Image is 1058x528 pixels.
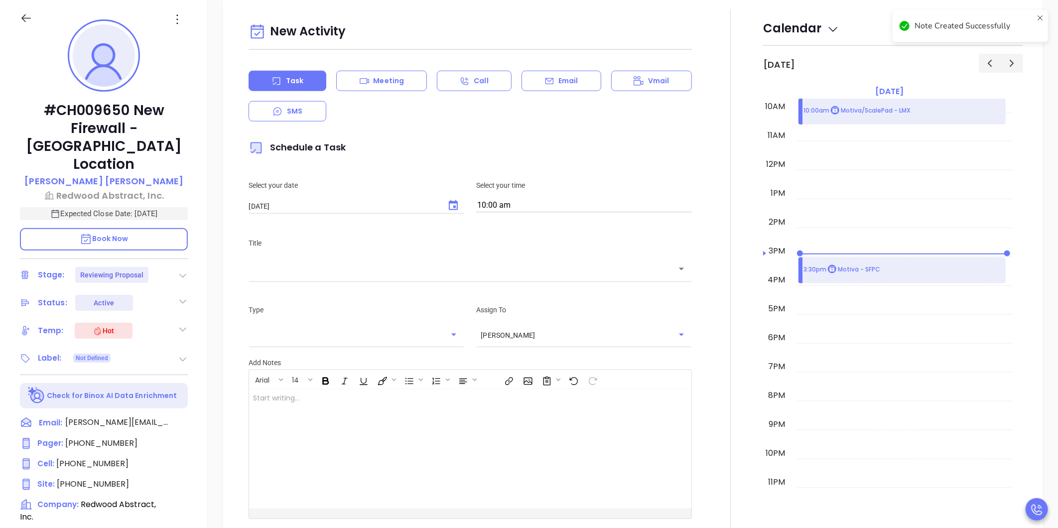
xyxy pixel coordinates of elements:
[674,262,688,276] button: Open
[453,371,479,388] span: Align
[915,20,1033,32] div: Note Created Successfully
[287,106,302,117] p: SMS
[564,371,582,388] span: Undo
[80,234,129,244] span: Book Now
[476,304,692,315] p: Assign To
[37,499,79,510] span: Company:
[38,267,65,282] div: Stage:
[250,371,285,388] span: Font family
[803,265,880,275] p: 3:30pm Motiva - SFPC
[447,328,461,342] button: Open
[28,387,45,404] img: Ai-Enrich-DaqCidB-.svg
[57,478,129,490] span: [PHONE_NUMBER]
[38,323,64,338] div: Temp:
[763,101,787,113] div: 10am
[249,19,692,45] div: New Activity
[764,158,787,170] div: 12pm
[373,76,404,86] p: Meeting
[38,295,67,310] div: Status:
[443,196,463,216] button: Choose date, selected date is Sep 17, 2025
[250,375,274,382] span: Arial
[979,54,1001,72] button: Previous day
[373,371,398,388] span: Fill color or set the text color
[20,102,188,173] p: #CH009650 New Firewall - [GEOGRAPHIC_DATA] Location
[648,76,669,86] p: Vmail
[558,76,578,86] p: Email
[20,207,188,220] p: Expected Close Date: [DATE]
[249,238,692,249] p: Title
[474,76,488,86] p: Call
[37,458,54,469] span: Cell :
[803,106,911,117] p: 10:00am Motiva/ScalePad - LMX
[37,479,55,489] span: Site :
[766,303,787,315] div: 5pm
[767,216,787,228] div: 2pm
[249,357,692,368] p: Add Notes
[73,24,135,87] img: profile-user
[766,332,787,344] div: 6pm
[476,180,692,191] p: Select your time
[674,328,688,342] button: Open
[399,371,425,388] span: Insert Unordered List
[764,447,787,459] div: 10pm
[65,437,137,449] span: [PHONE_NUMBER]
[249,141,346,153] span: Schedule a Task
[537,371,563,388] span: Surveys
[766,390,787,401] div: 8pm
[286,371,315,388] span: Font size
[38,351,62,366] div: Label:
[24,174,183,189] a: [PERSON_NAME] [PERSON_NAME]
[316,371,334,388] span: Bold
[766,476,787,488] div: 11pm
[37,438,63,448] span: Pager :
[766,130,787,141] div: 11am
[354,371,372,388] span: Underline
[767,418,787,430] div: 9pm
[766,274,787,286] div: 4pm
[769,187,787,199] div: 1pm
[1001,54,1023,72] button: Next day
[583,371,601,388] span: Redo
[249,201,439,211] input: MM/DD/YYYY
[250,371,277,388] button: Arial
[763,20,839,36] span: Calendar
[93,325,114,337] div: Hot
[763,59,795,70] h2: [DATE]
[249,180,464,191] p: Select your date
[249,304,464,315] p: Type
[20,189,188,202] a: Redwood Abstract, Inc.
[65,416,170,428] span: [PERSON_NAME][EMAIL_ADDRESS][DOMAIN_NAME]
[873,85,906,99] a: [DATE]
[94,295,114,311] div: Active
[39,416,62,429] span: Email:
[24,174,183,188] p: [PERSON_NAME] [PERSON_NAME]
[335,371,353,388] span: Italic
[76,353,108,364] span: Not Defined
[499,371,517,388] span: Insert link
[287,375,304,382] span: 14
[20,499,156,523] span: Redwood Abstract, Inc.
[286,76,303,86] p: Task
[80,267,144,283] div: Reviewing Proposal
[767,245,787,257] div: 3pm
[47,391,177,401] p: Check for Binox AI Data Enrichment
[56,458,129,469] span: [PHONE_NUMBER]
[426,371,452,388] span: Insert Ordered List
[518,371,536,388] span: Insert Image
[766,361,787,373] div: 7pm
[287,371,306,388] button: 14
